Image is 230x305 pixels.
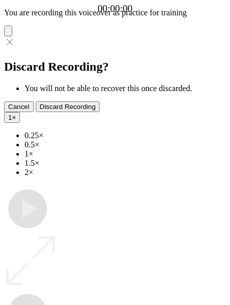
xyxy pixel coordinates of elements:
button: Cancel [4,101,34,112]
li: 0.25× [25,131,226,140]
p: You are recording this voiceover as practice for training [4,8,226,17]
li: 1.5× [25,159,226,168]
li: You will not be able to recover this once discarded. [25,84,226,93]
li: 0.5× [25,140,226,149]
span: 1 [8,114,12,121]
li: 1× [25,149,226,159]
button: Discard Recording [36,101,100,112]
li: 2× [25,168,226,177]
h2: Discard Recording? [4,60,226,74]
button: 1× [4,112,20,123]
a: 00:00:00 [98,3,132,14]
